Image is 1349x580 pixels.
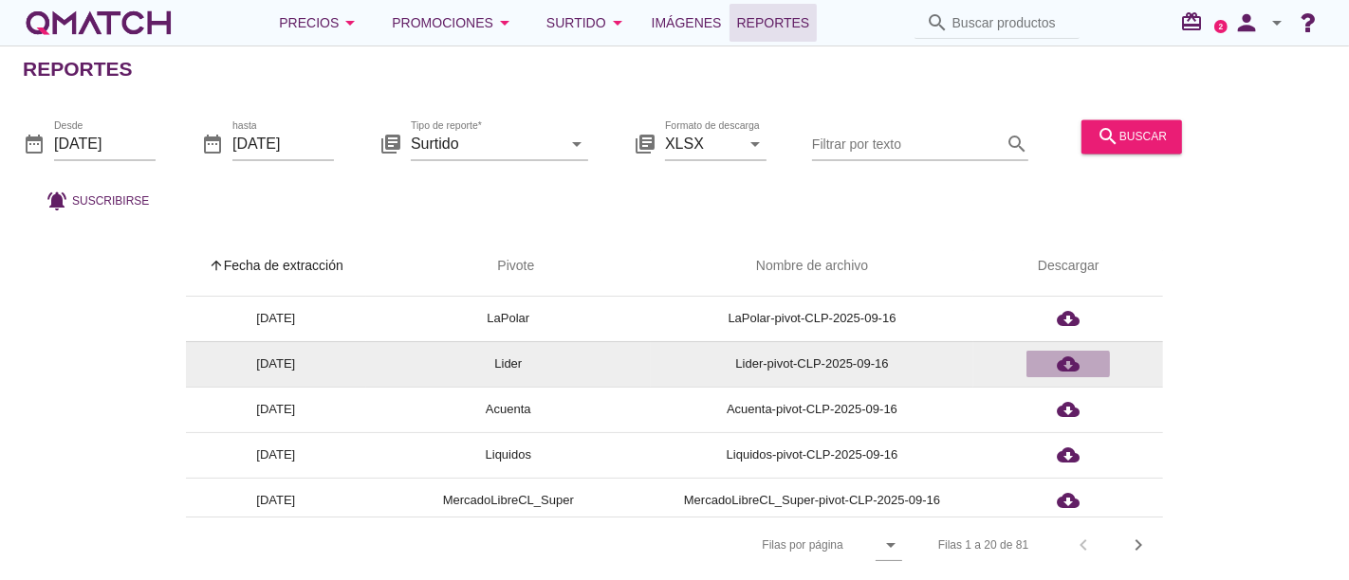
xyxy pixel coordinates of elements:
button: Precios [264,4,377,42]
input: hasta [232,129,334,159]
i: arrow_drop_down [606,11,629,34]
th: Nombre de archivo: Not sorted. [651,240,973,293]
i: search [1006,133,1028,155]
i: arrow_drop_down [493,11,516,34]
i: date_range [23,133,46,155]
i: library_books [379,133,402,155]
td: LaPolar [366,296,651,341]
td: Acuenta-pivot-CLP-2025-09-16 [651,387,973,432]
i: arrow_drop_down [744,133,767,155]
i: arrow_drop_down [1266,11,1288,34]
i: cloud_download [1057,307,1080,330]
td: Liquidos [366,432,651,478]
a: Imágenes [644,4,730,42]
h2: Reportes [23,54,133,84]
span: Reportes [737,11,810,34]
button: Next page [1121,528,1155,562]
input: Buscar productos [952,8,1068,38]
th: Fecha de extracción: Sorted ascending. Activate to sort descending. [186,240,366,293]
td: [DATE] [186,432,366,478]
div: Filas por página [572,517,901,572]
i: person [1228,9,1266,36]
button: Surtido [531,4,644,42]
button: Promociones [377,4,531,42]
i: cloud_download [1057,353,1080,375]
span: Suscribirse [72,192,149,209]
td: MercadoLibreCL_Super-pivot-CLP-2025-09-16 [651,478,973,523]
td: Lider [366,341,651,387]
i: arrow_drop_down [565,133,588,155]
td: [DATE] [186,296,366,341]
div: Precios [279,11,361,34]
i: arrow_drop_down [339,11,361,34]
div: Surtido [546,11,629,34]
i: notifications_active [46,190,72,212]
i: date_range [201,133,224,155]
i: chevron_right [1127,534,1150,556]
td: MercadoLibreCL_Super [366,478,651,523]
td: Acuenta [366,387,651,432]
button: Suscribirse [30,184,164,218]
a: white-qmatch-logo [23,4,175,42]
i: redeem [1180,10,1210,33]
input: Tipo de reporte* [411,129,562,159]
td: Liquidos-pivot-CLP-2025-09-16 [651,432,973,478]
i: arrow_drop_down [879,534,902,556]
i: cloud_download [1057,444,1080,466]
i: cloud_download [1057,489,1080,512]
td: [DATE] [186,478,366,523]
i: search [1097,125,1119,148]
input: Filtrar por texto [812,129,1002,159]
text: 2 [1219,22,1224,30]
input: Desde [54,129,156,159]
td: [DATE] [186,341,366,387]
a: 2 [1214,20,1228,33]
i: search [926,11,949,34]
td: Lider-pivot-CLP-2025-09-16 [651,341,973,387]
div: buscar [1097,125,1167,148]
span: Imágenes [652,11,722,34]
td: [DATE] [186,387,366,432]
th: Descargar: Not sorted. [973,240,1163,293]
td: LaPolar-pivot-CLP-2025-09-16 [651,296,973,341]
button: buscar [1081,119,1182,154]
input: Formato de descarga [665,129,740,159]
th: Pivote: Not sorted. Activate to sort ascending. [366,240,651,293]
div: Filas 1 a 20 de 81 [938,536,1028,553]
a: Reportes [730,4,818,42]
i: library_books [634,133,656,155]
div: Promociones [392,11,516,34]
i: arrow_upward [209,258,224,273]
i: cloud_download [1057,398,1080,421]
